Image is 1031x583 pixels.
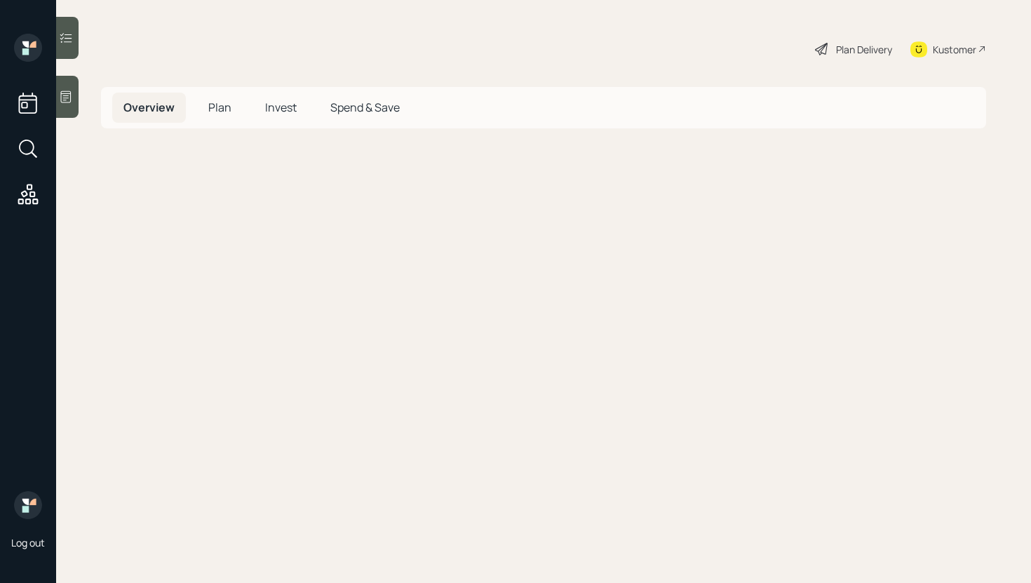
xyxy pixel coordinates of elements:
[208,100,231,115] span: Plan
[11,536,45,549] div: Log out
[836,42,892,57] div: Plan Delivery
[123,100,175,115] span: Overview
[265,100,297,115] span: Invest
[330,100,400,115] span: Spend & Save
[14,491,42,519] img: retirable_logo.png
[933,42,976,57] div: Kustomer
